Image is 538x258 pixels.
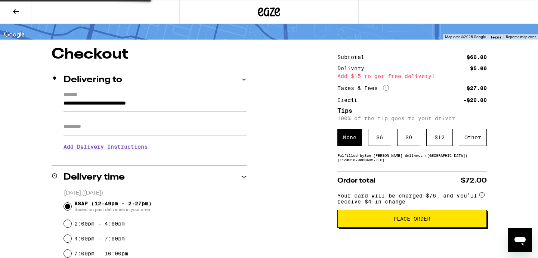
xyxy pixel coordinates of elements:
div: $ 12 [426,129,453,146]
h3: Add Delivery Instructions [64,138,247,155]
span: ASAP (12:49pm - 2:27pm) [74,201,152,212]
p: [DATE] ([DATE]) [64,190,247,197]
p: 100% of the tip goes to your driver [337,115,487,121]
div: Delivery [337,66,370,71]
div: $ 6 [368,129,391,146]
a: Report a map error [506,35,536,39]
h5: Tips [337,108,487,114]
div: Credit [337,97,363,103]
div: $60.00 [467,55,487,60]
label: 7:00pm - 10:00pm [74,251,128,257]
h2: Delivering to [64,75,122,84]
div: -$20.00 [463,97,487,103]
div: Fulfilled by San [PERSON_NAME] Wellness ([GEOGRAPHIC_DATA]) (Lic# C10-0000435-LIC ) [337,153,487,162]
p: We'll contact you at [PHONE_NUMBER] when we arrive [64,155,247,161]
div: $5.00 [470,66,487,71]
span: Place Order [393,216,430,221]
div: Subtotal [337,55,370,60]
button: Place Order [337,210,487,228]
span: Based on past deliveries in your area [74,206,152,212]
span: Order total [337,177,375,184]
h2: Delivery time [64,173,125,182]
iframe: Button to launch messaging window [508,228,532,252]
a: Open this area in Google Maps (opens a new window) [2,30,27,40]
a: Terms [490,35,501,39]
h1: Checkout [52,47,247,62]
div: Add $15 to get free delivery! [337,74,487,79]
div: $ 9 [397,129,420,146]
label: 4:00pm - 7:00pm [74,236,125,242]
div: Other [459,129,487,146]
div: $27.00 [467,86,487,91]
img: Google [2,30,27,40]
div: None [337,129,362,146]
span: $72.00 [461,177,487,184]
span: Your card will be charged $76, and you’ll receive $4 in change [337,190,478,205]
div: Taxes & Fees [337,85,389,91]
label: 2:00pm - 4:00pm [74,221,125,227]
span: Map data ©2025 Google [445,35,486,39]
